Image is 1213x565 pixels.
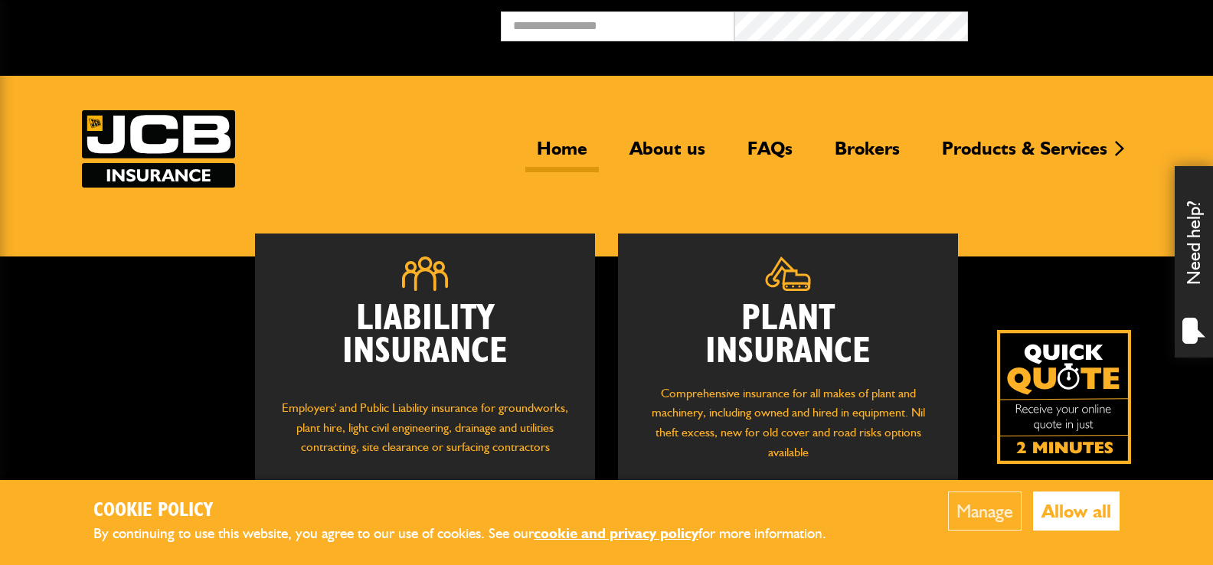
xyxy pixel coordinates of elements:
a: Get your insurance quote isn just 2-minutes [997,330,1131,464]
p: Comprehensive insurance for all makes of plant and machinery, including owned and hired in equipm... [641,384,935,462]
a: cookie and privacy policy [534,524,698,542]
h2: Liability Insurance [278,302,572,384]
img: Quick Quote [997,330,1131,464]
a: FAQs [736,137,804,172]
a: Products & Services [930,137,1119,172]
button: Broker Login [968,11,1202,35]
a: Home [525,137,599,172]
div: Need help? [1175,166,1213,358]
p: By continuing to use this website, you agree to our use of cookies. See our for more information. [93,522,852,546]
img: JCB Insurance Services logo [82,110,235,188]
p: Employers' and Public Liability insurance for groundworks, plant hire, light civil engineering, d... [278,398,572,472]
a: About us [618,137,717,172]
a: JCB Insurance Services [82,110,235,188]
button: Allow all [1033,492,1120,531]
a: Brokers [823,137,911,172]
h2: Cookie Policy [93,499,852,523]
h2: Plant Insurance [641,302,935,368]
button: Manage [948,492,1022,531]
